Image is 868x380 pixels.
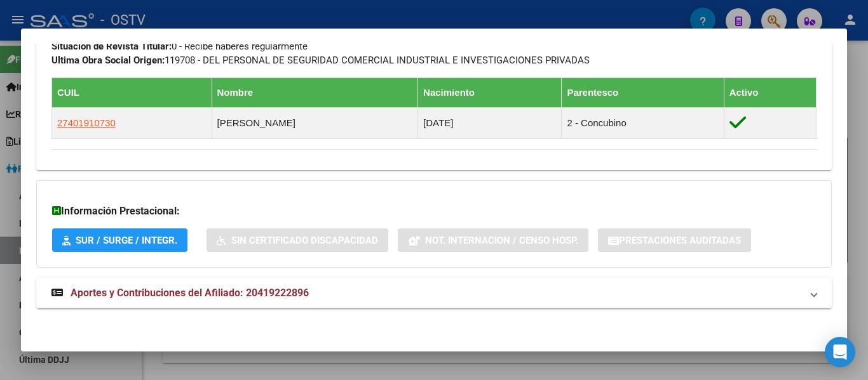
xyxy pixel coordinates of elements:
[418,78,562,108] th: Nacimiento
[57,117,116,128] span: 27401910730
[418,108,562,139] td: [DATE]
[52,78,212,108] th: CUIL
[825,337,855,367] div: Open Intercom Messenger
[398,228,588,252] button: Not. Internacion / Censo Hosp.
[51,55,165,66] strong: Ultima Obra Social Origen:
[76,235,177,246] span: SUR / SURGE / INTEGR.
[52,228,187,252] button: SUR / SURGE / INTEGR.
[598,228,751,252] button: Prestaciones Auditadas
[562,108,724,139] td: 2 - Concubino
[52,204,816,219] h3: Información Prestacional:
[231,235,378,246] span: Sin Certificado Discapacidad
[212,78,418,108] th: Nombre
[51,55,590,66] span: 119708 - DEL PERSONAL DE SEGURIDAD COMERCIAL INDUSTRIAL E INVESTIGACIONES PRIVADAS
[207,228,388,252] button: Sin Certificado Discapacidad
[71,287,309,299] span: Aportes y Contribuciones del Afiliado: 20419222896
[51,41,308,52] span: 0 - Recibe haberes regularmente
[619,235,741,246] span: Prestaciones Auditadas
[51,41,172,52] strong: Situacion de Revista Titular:
[36,278,832,308] mat-expansion-panel-header: Aportes y Contribuciones del Afiliado: 20419222896
[724,78,816,108] th: Activo
[212,108,418,139] td: [PERSON_NAME]
[425,235,578,246] span: Not. Internacion / Censo Hosp.
[562,78,724,108] th: Parentesco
